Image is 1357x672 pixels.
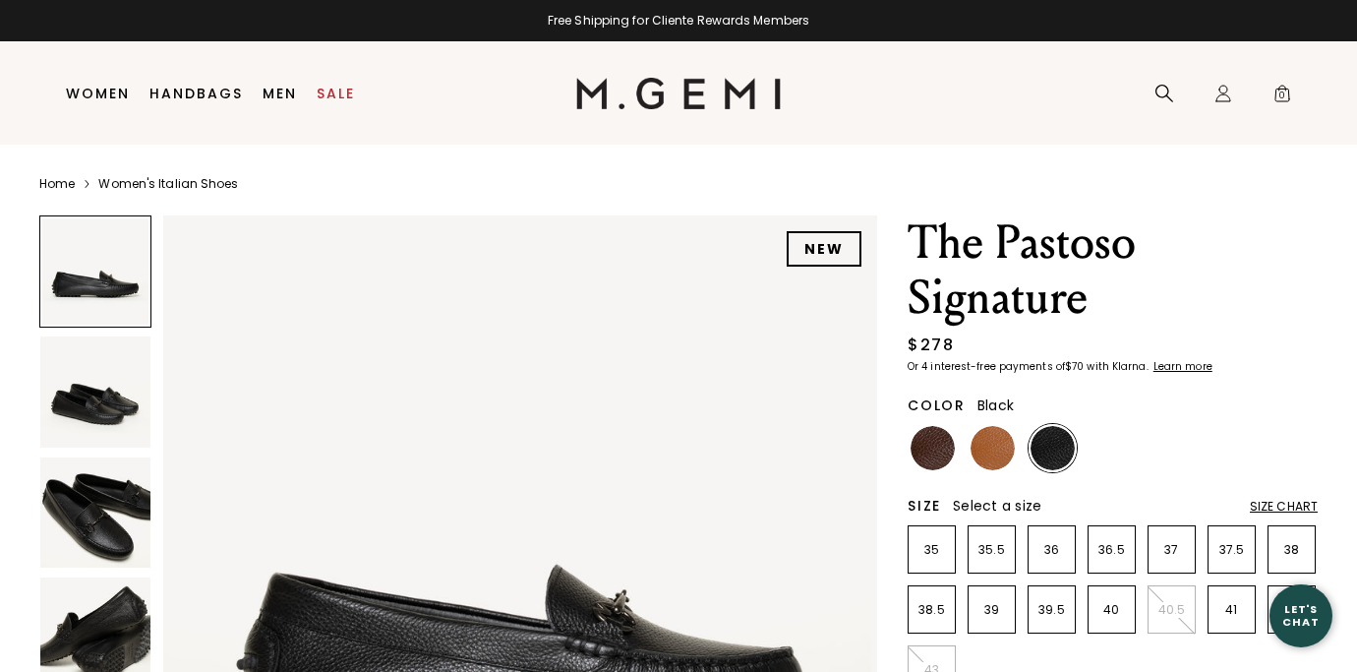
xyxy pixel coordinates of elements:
[40,336,150,447] img: The Pastoso Signature
[317,86,355,101] a: Sale
[1065,359,1084,374] klarna-placement-style-amount: $70
[908,334,954,357] div: $278
[1272,88,1292,107] span: 0
[908,397,966,413] h2: Color
[977,396,1014,415] span: Black
[1268,602,1315,618] p: 42
[908,359,1065,374] klarna-placement-style-body: Or 4 interest-free payments of
[39,176,75,192] a: Home
[1089,542,1135,558] p: 36.5
[263,86,297,101] a: Men
[40,458,150,568] img: The Pastoso Signature
[1149,542,1195,558] p: 37
[1269,603,1332,628] div: Let's Chat
[1029,542,1075,558] p: 36
[1089,602,1135,618] p: 40
[909,602,955,618] p: 38.5
[1250,499,1318,515] div: Size Chart
[1151,361,1212,373] a: Learn more
[787,231,861,267] div: NEW
[98,176,238,192] a: Women's Italian Shoes
[908,498,941,514] h2: Size
[576,78,782,109] img: M.Gemi
[908,215,1318,326] h1: The Pastoso Signature
[969,542,1015,558] p: 35.5
[1087,359,1150,374] klarna-placement-style-body: with Klarna
[1209,542,1255,558] p: 37.5
[1029,602,1075,618] p: 39.5
[953,496,1041,516] span: Select a size
[66,86,130,101] a: Women
[911,426,955,470] img: Chocolate
[971,426,1015,470] img: Tan
[1153,359,1212,374] klarna-placement-style-cta: Learn more
[1149,602,1195,618] p: 40.5
[969,602,1015,618] p: 39
[909,542,955,558] p: 35
[149,86,243,101] a: Handbags
[1209,602,1255,618] p: 41
[1268,542,1315,558] p: 38
[1031,426,1075,470] img: Black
